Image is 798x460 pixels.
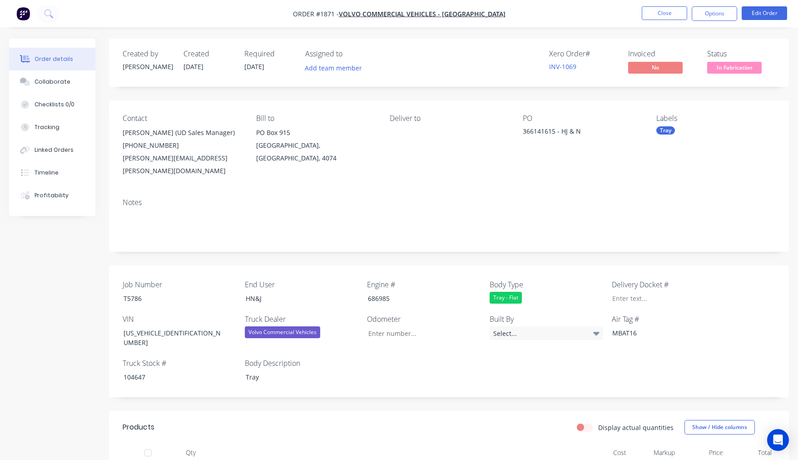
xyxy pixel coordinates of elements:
[490,279,603,290] label: Body Type
[656,114,775,123] div: Labels
[9,139,95,161] button: Linked Orders
[656,126,675,135] div: Tray
[361,292,474,305] div: 686985
[305,50,396,58] div: Assigned to
[707,62,762,73] span: In Fabrication
[123,139,242,152] div: [PHONE_NUMBER]
[245,314,358,325] label: Truck Dealer
[9,70,95,93] button: Collaborate
[35,55,73,63] div: Order details
[123,198,775,207] div: Notes
[35,100,74,109] div: Checklists 0/0
[549,50,617,58] div: Xero Order #
[628,50,696,58] div: Invoiced
[35,169,59,177] div: Timeline
[256,126,375,139] div: PO Box 915
[305,62,367,74] button: Add team member
[642,6,687,20] button: Close
[123,358,236,369] label: Truck Stock #
[123,126,242,139] div: [PERSON_NAME] (UD Sales Manager)
[123,62,173,71] div: [PERSON_NAME]
[549,62,576,71] a: INV-1069
[523,114,642,123] div: PO
[123,422,154,433] div: Products
[684,420,755,435] button: Show / Hide columns
[245,326,320,338] div: Volvo Commercial Vehicles
[9,93,95,116] button: Checklists 0/0
[490,292,522,304] div: Tray - Flat
[707,50,775,58] div: Status
[256,126,375,165] div: PO Box 915[GEOGRAPHIC_DATA], [GEOGRAPHIC_DATA], 4074
[490,326,603,340] div: Select...
[692,6,737,21] button: Options
[523,126,636,139] div: 366141615 - HJ & N
[116,370,230,384] div: 104647
[123,114,242,123] div: Contact
[183,62,203,71] span: [DATE]
[123,152,242,177] div: [PERSON_NAME][EMAIL_ADDRESS][PERSON_NAME][DOMAIN_NAME]
[16,7,30,20] img: Factory
[9,184,95,207] button: Profitability
[245,279,358,290] label: End User
[367,314,481,325] label: Odometer
[35,123,59,131] div: Tracking
[123,314,236,325] label: VIN
[361,326,481,340] input: Enter number...
[238,370,352,384] div: Tray
[9,48,95,70] button: Order details
[612,314,725,325] label: Air Tag #
[238,292,352,305] div: HN&J
[339,10,506,18] a: Volvo Commercial Vehicles - [GEOGRAPHIC_DATA]
[244,62,264,71] span: [DATE]
[390,114,509,123] div: Deliver to
[605,326,719,340] div: MBAT16
[256,114,375,123] div: Bill to
[628,62,683,73] span: No
[490,314,603,325] label: Built By
[245,358,358,369] label: Body Description
[707,62,762,75] button: In Fabrication
[123,279,236,290] label: Job Number
[300,62,367,74] button: Add team member
[9,116,95,139] button: Tracking
[244,50,294,58] div: Required
[116,326,230,349] div: [US_VEHICLE_IDENTIFICATION_NUMBER]
[35,146,74,154] div: Linked Orders
[116,292,230,305] div: T5786
[293,10,339,18] span: Order #1871 -
[256,139,375,165] div: [GEOGRAPHIC_DATA], [GEOGRAPHIC_DATA], 4074
[367,279,481,290] label: Engine #
[598,423,674,432] label: Display actual quantities
[612,279,725,290] label: Delivery Docket #
[123,50,173,58] div: Created by
[742,6,787,20] button: Edit Order
[35,191,69,200] div: Profitability
[767,429,789,451] div: Open Intercom Messenger
[35,78,70,86] div: Collaborate
[183,50,233,58] div: Created
[9,161,95,184] button: Timeline
[123,126,242,177] div: [PERSON_NAME] (UD Sales Manager)[PHONE_NUMBER][PERSON_NAME][EMAIL_ADDRESS][PERSON_NAME][DOMAIN_NAME]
